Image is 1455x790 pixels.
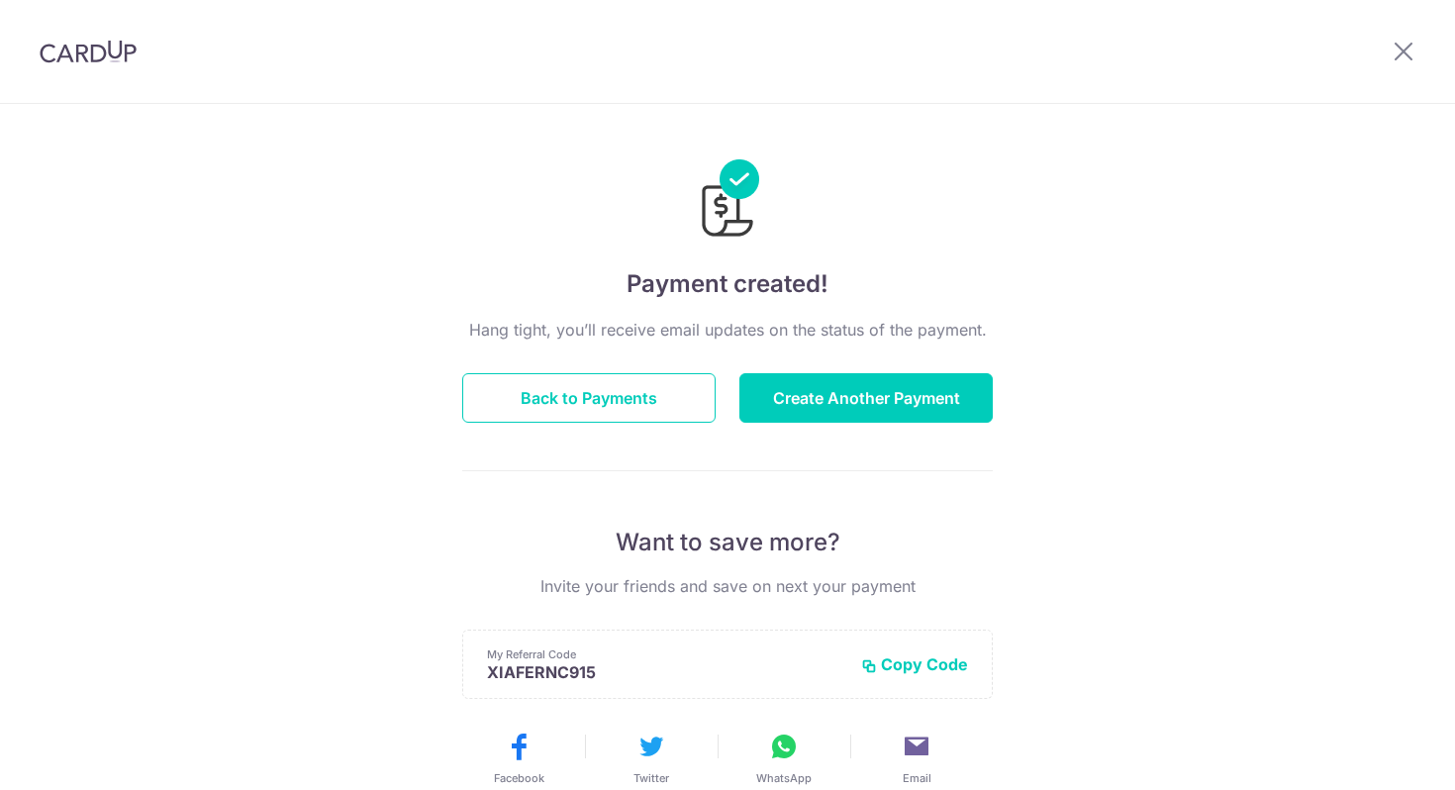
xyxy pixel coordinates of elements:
[40,40,137,63] img: CardUp
[593,731,710,786] button: Twitter
[696,159,759,243] img: Payments
[756,770,812,786] span: WhatsApp
[462,266,993,302] h4: Payment created!
[858,731,975,786] button: Email
[726,731,842,786] button: WhatsApp
[487,662,845,682] p: XIAFERNC915
[903,770,931,786] span: Email
[462,373,716,423] button: Back to Payments
[861,654,968,674] button: Copy Code
[462,318,993,342] p: Hang tight, you’ll receive email updates on the status of the payment.
[739,373,993,423] button: Create Another Payment
[462,574,993,598] p: Invite your friends and save on next your payment
[494,770,544,786] span: Facebook
[462,527,993,558] p: Want to save more?
[460,731,577,786] button: Facebook
[487,646,845,662] p: My Referral Code
[633,770,669,786] span: Twitter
